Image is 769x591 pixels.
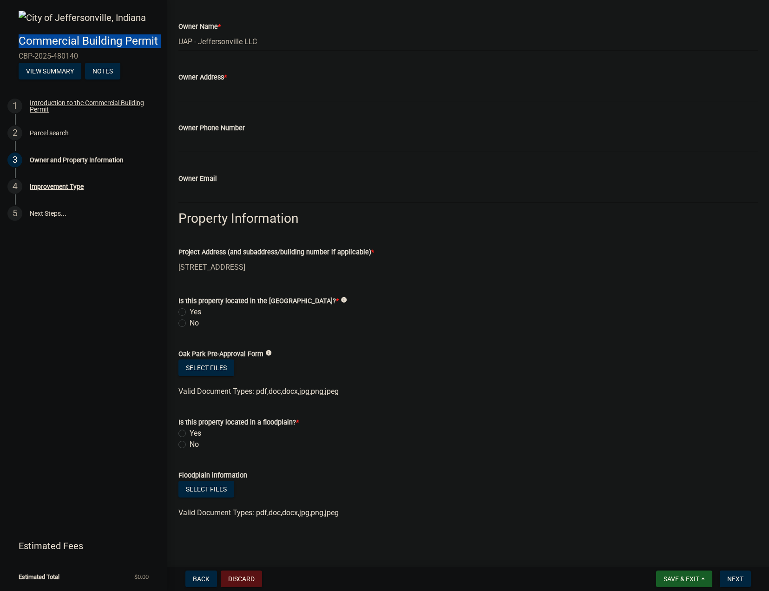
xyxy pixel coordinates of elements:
[85,68,120,75] wm-modal-confirm: Notes
[178,176,217,182] label: Owner Email
[178,508,339,517] span: Valid Document Types: pdf,doc,docx,jpg,png,jpeg
[178,211,758,226] h3: Property Information
[178,472,247,479] label: Floodplain information
[178,298,339,305] label: Is this property located in the [GEOGRAPHIC_DATA]?
[7,126,22,140] div: 2
[664,575,699,583] span: Save & Exit
[19,52,149,60] span: CBP-2025-480140
[134,574,149,580] span: $0.00
[178,359,234,376] button: Select files
[341,297,347,303] i: info
[221,571,262,587] button: Discard
[7,99,22,113] div: 1
[178,249,374,256] label: Project Address (and subaddress/building number if applicable)
[185,571,217,587] button: Back
[19,68,81,75] wm-modal-confirm: Summary
[178,351,263,358] label: Oak Park Pre-Approval Form
[19,574,59,580] span: Estimated Total
[30,183,84,190] div: Improvement Type
[85,63,120,80] button: Notes
[30,157,124,163] div: Owner and Property Information
[656,571,712,587] button: Save & Exit
[19,11,146,25] img: City of Jeffersonville, Indiana
[190,318,199,329] label: No
[19,34,160,48] h4: Commercial Building Permit
[178,481,234,498] button: Select files
[178,419,299,426] label: Is this property located in a floodplain?
[19,63,81,80] button: View Summary
[7,179,22,194] div: 4
[7,537,152,555] a: Estimated Fees
[30,100,152,113] div: Introduction to the Commercial Building Permit
[7,206,22,221] div: 5
[190,428,201,439] label: Yes
[178,24,221,30] label: Owner Name
[727,575,743,583] span: Next
[30,130,69,136] div: Parcel search
[178,387,339,396] span: Valid Document Types: pdf,doc,docx,jpg,png,jpeg
[720,571,751,587] button: Next
[7,153,22,167] div: 3
[190,306,201,318] label: Yes
[190,439,199,450] label: No
[178,74,227,81] label: Owner Address
[178,125,245,132] label: Owner Phone Number
[193,575,210,583] span: Back
[265,350,272,356] i: info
